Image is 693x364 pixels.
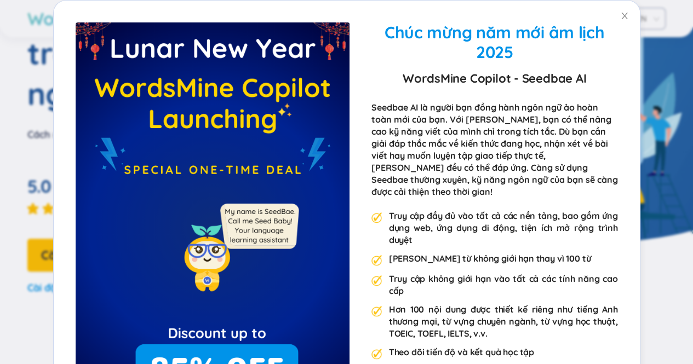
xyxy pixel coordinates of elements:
[609,1,640,31] button: Đóng
[385,22,605,62] font: Chúc mừng năm mới âm lịch 2025
[371,102,618,197] font: Seedbae AI là người bạn đồng hành ngôn ngữ ảo hoàn toàn mới của bạn. Với [PERSON_NAME], bạn có th...
[371,212,382,223] img: phần thưởng
[371,306,382,317] img: phần thưởng
[371,275,382,286] img: phần thưởng
[620,11,629,20] span: đóng
[389,304,618,339] font: Hơn 100 nội dung được thiết kế riêng như tiếng Anh thương mại, từ vựng chuyên ngành, từ vựng học ...
[389,346,534,357] font: Theo dõi tiến độ và kết quả học tập
[389,273,618,296] font: Truy cập không giới hạn vào tất cả các tính năng cao cấp
[371,349,382,360] img: phần thưởng
[403,71,586,86] font: WordsMine Copilot - Seedbae AI
[371,255,382,266] img: phần thưởng
[389,253,591,264] font: [PERSON_NAME] từ không giới hạn thay vì 100 từ
[389,210,618,245] font: Truy cập đầy đủ vào tất cả các nền tảng, bao gồm ứng dụng web, ứng dụng di động, tiện ích mở rộng...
